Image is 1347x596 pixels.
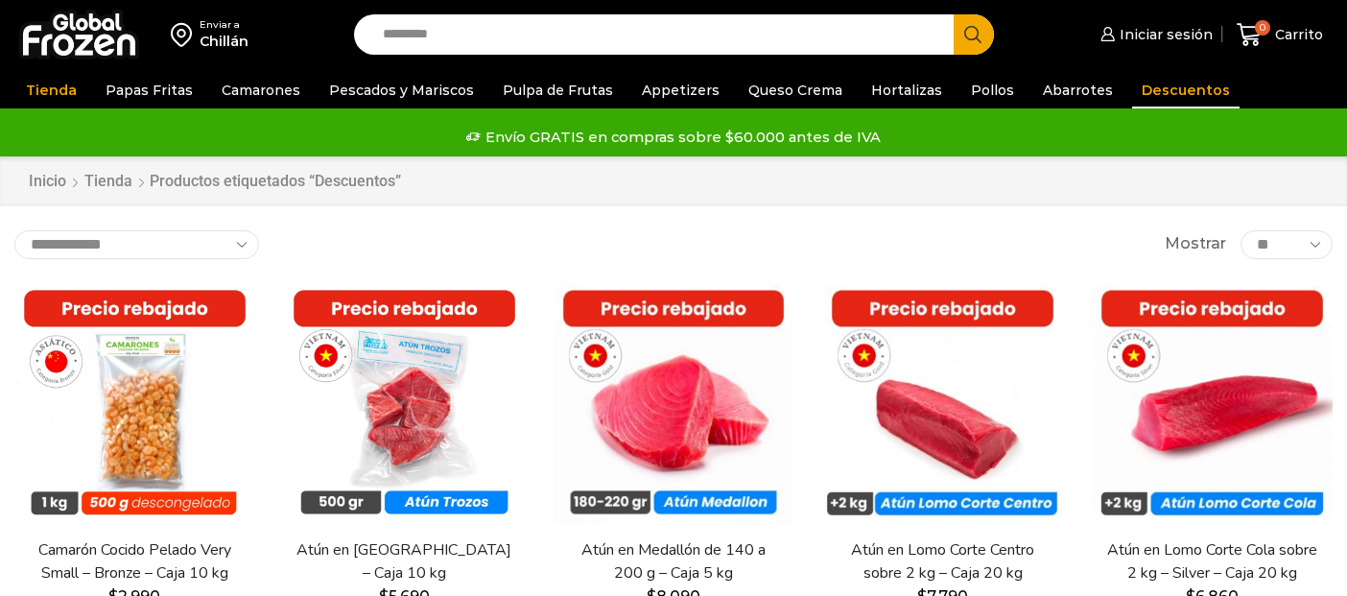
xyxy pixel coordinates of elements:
[212,72,310,108] a: Camarones
[319,72,484,108] a: Pescados y Mariscos
[200,18,248,32] div: Enviar a
[200,32,248,51] div: Chillán
[27,539,244,584] a: Camarón Cocido Pelado Very Small – Bronze – Caja 10 kg
[632,72,729,108] a: Appetizers
[83,171,133,193] a: Tienda
[1104,539,1321,584] a: Atún en Lomo Corte Cola sobre 2 kg – Silver – Caja 20 kg
[493,72,623,108] a: Pulpa de Frutas
[835,539,1052,584] a: Atún en Lomo Corte Centro sobre 2 kg – Caja 20 kg
[565,539,782,584] a: Atún en Medallón de 140 a 200 g – Caja 5 kg
[28,171,401,193] nav: Breadcrumb
[1115,25,1213,44] span: Iniciar sesión
[862,72,952,108] a: Hortalizas
[14,230,259,259] select: Pedido de la tienda
[1165,233,1226,255] span: Mostrar
[954,14,994,55] button: Search button
[1096,15,1213,54] a: Iniciar sesión
[1033,72,1122,108] a: Abarrotes
[1255,20,1270,36] span: 0
[171,18,200,51] img: address-field-icon.svg
[739,72,852,108] a: Queso Crema
[1232,12,1328,58] a: 0 Carrito
[1270,25,1323,44] span: Carrito
[28,171,67,193] a: Inicio
[96,72,202,108] a: Papas Fritas
[16,72,86,108] a: Tienda
[961,72,1024,108] a: Pollos
[150,172,401,190] h1: Productos etiquetados “Descuentos”
[1132,72,1240,108] a: Descuentos
[295,539,512,584] a: Atún en [GEOGRAPHIC_DATA] – Caja 10 kg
